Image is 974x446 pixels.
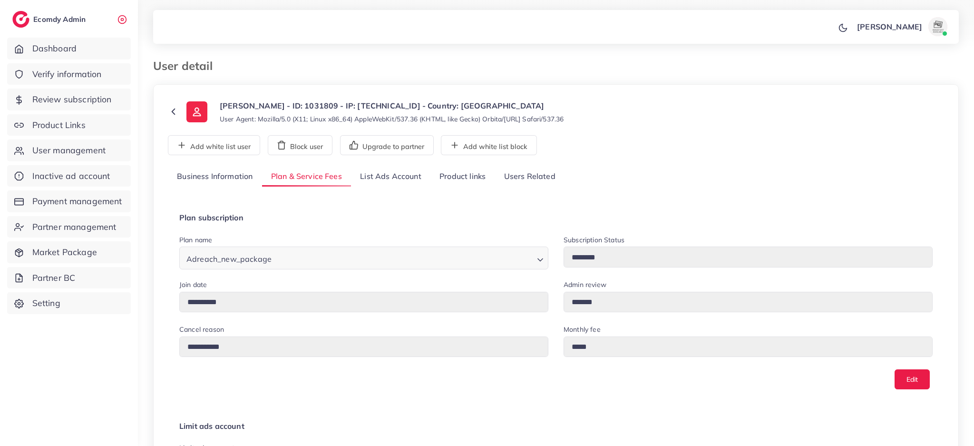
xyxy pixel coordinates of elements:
a: Product Links [7,114,131,136]
h3: User detail [153,59,220,73]
a: Partner management [7,216,131,238]
button: Add white list user [168,135,260,155]
a: Review subscription [7,89,131,110]
span: Inactive ad account [32,170,110,182]
a: logoEcomdy Admin [12,11,88,28]
span: Payment management [32,195,122,208]
label: Subscription Status [564,235,624,245]
button: Add white list block [441,135,537,155]
span: Verify information [32,68,102,80]
span: Partner management [32,221,117,233]
button: Upgrade to partner [340,135,434,155]
label: Admin review [564,280,606,289]
span: Partner BC [32,272,76,284]
a: List Ads Account [351,167,430,187]
a: Dashboard [7,38,131,59]
a: Payment management [7,190,131,212]
button: Edit [895,369,930,389]
span: Product Links [32,119,86,131]
label: Monthly fee [564,325,601,334]
span: Adreach_new_package [185,252,273,266]
a: Market Package [7,241,131,263]
a: Verify information [7,63,131,85]
h4: Limit ads account [179,422,933,431]
a: Business Information [168,167,262,187]
a: Plan & Service Fees [262,167,351,187]
a: [PERSON_NAME]avatar [852,17,951,36]
a: Product links [430,167,495,187]
a: Users Related [495,167,564,187]
h2: Ecomdy Admin [33,15,88,24]
a: Inactive ad account [7,165,131,187]
button: Block user [268,135,332,155]
p: [PERSON_NAME] [857,21,922,32]
img: avatar [928,17,947,36]
label: Plan name [179,235,212,245]
small: User Agent: Mozilla/5.0 (X11; Linux x86_64) AppleWebKit/537.36 (KHTML, like Gecko) Orbita/[URL] S... [220,114,564,124]
img: ic-user-info.36bf1079.svg [186,101,207,122]
input: Search for option [274,250,533,266]
span: Review subscription [32,93,112,106]
p: [PERSON_NAME] - ID: 1031809 - IP: [TECHNICAL_ID] - Country: [GEOGRAPHIC_DATA] [220,100,564,111]
h4: Plan subscription [179,213,933,222]
img: logo [12,11,29,28]
a: Setting [7,292,131,314]
label: Cancel reason [179,325,224,334]
span: User management [32,144,106,157]
span: Setting [32,297,60,309]
div: Search for option [179,247,548,269]
a: Partner BC [7,267,131,289]
label: Join date [179,280,207,289]
a: User management [7,139,131,161]
span: Dashboard [32,42,77,55]
span: Market Package [32,246,97,258]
